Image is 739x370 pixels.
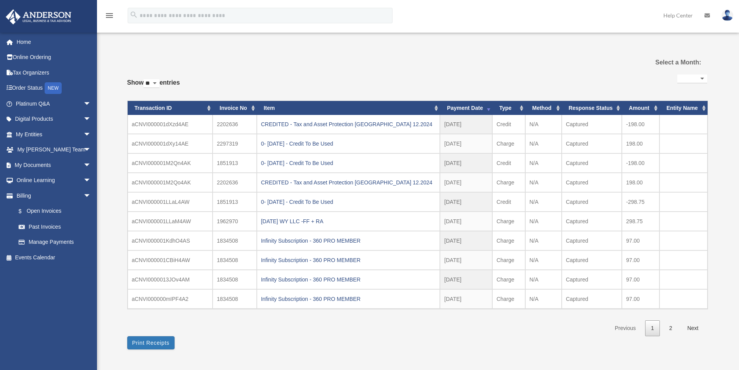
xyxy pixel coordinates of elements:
td: 2202636 [213,173,257,192]
div: CREDITED - Tax and Asset Protection [GEOGRAPHIC_DATA] 12.2024 [261,177,436,188]
span: arrow_drop_down [83,96,99,112]
td: [DATE] [440,192,492,212]
a: Previous [609,320,642,336]
td: Charge [492,231,525,250]
div: 0- [DATE] - Credit To Be Used [261,138,436,149]
div: Infinity Subscription - 360 PRO MEMBER [261,255,436,266]
td: 1834508 [213,270,257,289]
div: 0- [DATE] - Credit To Be Used [261,158,436,168]
td: -298.75 [622,192,659,212]
a: Manage Payments [11,235,103,250]
td: N/A [525,212,562,231]
td: Credit [492,153,525,173]
td: Captured [562,173,622,192]
td: [DATE] [440,231,492,250]
th: Item: activate to sort column ascending [257,101,440,115]
td: Captured [562,250,622,270]
td: -198.00 [622,115,659,134]
a: Order StatusNEW [5,80,103,96]
div: [DATE] WY LLC -FF + RA [261,216,436,227]
td: aCNVI000001CBiH4AW [128,250,213,270]
td: 97.00 [622,270,659,289]
td: N/A [525,231,562,250]
span: arrow_drop_down [83,111,99,127]
a: 1 [645,320,660,336]
a: menu [105,14,114,20]
a: 2 [663,320,678,336]
td: Captured [562,153,622,173]
th: Invoice No: activate to sort column ascending [213,101,257,115]
td: 198.00 [622,134,659,153]
a: Tax Organizers [5,65,103,80]
div: NEW [45,82,62,94]
td: Charge [492,270,525,289]
th: Entity Name: activate to sort column ascending [659,101,708,115]
td: aCNVI000001M2Qn4AK [128,153,213,173]
a: Platinum Q&Aarrow_drop_down [5,96,103,111]
label: Select a Month: [616,57,701,68]
td: aCNVI000001LLaM4AW [128,212,213,231]
td: aCNVI000001dXy14AE [128,134,213,153]
td: 2297319 [213,134,257,153]
td: Captured [562,134,622,153]
select: Showentries [144,79,159,88]
td: 97.00 [622,250,659,270]
i: search [130,10,138,19]
td: aCNVI000000mIPF4A2 [128,289,213,309]
th: Type: activate to sort column ascending [492,101,525,115]
td: [DATE] [440,212,492,231]
td: [DATE] [440,134,492,153]
div: CREDITED - Tax and Asset Protection [GEOGRAPHIC_DATA] 12.2024 [261,119,436,130]
i: menu [105,11,114,20]
td: N/A [525,134,562,153]
span: $ [23,207,27,216]
a: My [PERSON_NAME] Teamarrow_drop_down [5,142,103,158]
td: Captured [562,192,622,212]
a: Digital Productsarrow_drop_down [5,111,103,127]
td: [DATE] [440,250,492,270]
td: -198.00 [622,153,659,173]
button: Print Receipts [127,336,175,349]
td: N/A [525,173,562,192]
a: Online Learningarrow_drop_down [5,173,103,188]
a: Past Invoices [11,219,99,235]
td: 298.75 [622,212,659,231]
td: 1834508 [213,250,257,270]
td: Charge [492,289,525,309]
td: Captured [562,115,622,134]
td: N/A [525,270,562,289]
a: Next [682,320,704,336]
td: Captured [562,212,622,231]
td: Captured [562,231,622,250]
div: 0- [DATE] - Credit To Be Used [261,196,436,207]
span: arrow_drop_down [83,157,99,173]
td: [DATE] [440,173,492,192]
span: arrow_drop_down [83,127,99,142]
a: Billingarrow_drop_down [5,188,103,203]
td: Charge [492,173,525,192]
td: Captured [562,270,622,289]
td: aCNVI000001dXzd4AE [128,115,213,134]
td: N/A [525,250,562,270]
td: Charge [492,134,525,153]
td: [DATE] [440,289,492,309]
td: N/A [525,192,562,212]
td: 97.00 [622,231,659,250]
td: N/A [525,153,562,173]
span: arrow_drop_down [83,142,99,158]
a: My Entitiesarrow_drop_down [5,127,103,142]
td: aCNVI000001M2Qo4AK [128,173,213,192]
th: Transaction ID: activate to sort column ascending [128,101,213,115]
td: 1834508 [213,289,257,309]
div: Infinity Subscription - 360 PRO MEMBER [261,294,436,304]
td: 198.00 [622,173,659,192]
img: Anderson Advisors Platinum Portal [3,9,74,24]
th: Amount: activate to sort column ascending [622,101,659,115]
span: arrow_drop_down [83,188,99,204]
td: aCNVI000001LLaL4AW [128,192,213,212]
img: User Pic [722,10,733,21]
div: Infinity Subscription - 360 PRO MEMBER [261,235,436,246]
td: 2202636 [213,115,257,134]
td: Charge [492,250,525,270]
td: Captured [562,289,622,309]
